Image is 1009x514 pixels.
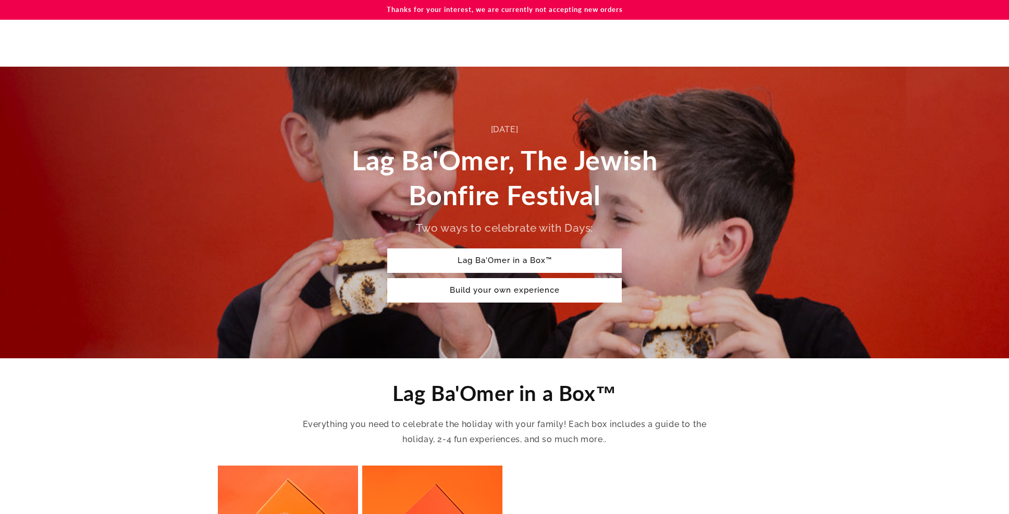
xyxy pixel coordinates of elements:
[387,248,622,273] a: Lag Ba'Omer in a Box™
[346,122,663,137] div: [DATE]
[387,278,622,303] a: Build your own experience
[352,144,658,211] span: Lag Ba'Omer, The Jewish Bonfire Festival
[392,381,617,406] span: Lag Ba'Omer in a Box™
[416,221,593,234] span: Two ways to celebrate with Days:
[301,417,708,447] p: Everything you need to celebrate the holiday with your family! Each box includes a guide to the h...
